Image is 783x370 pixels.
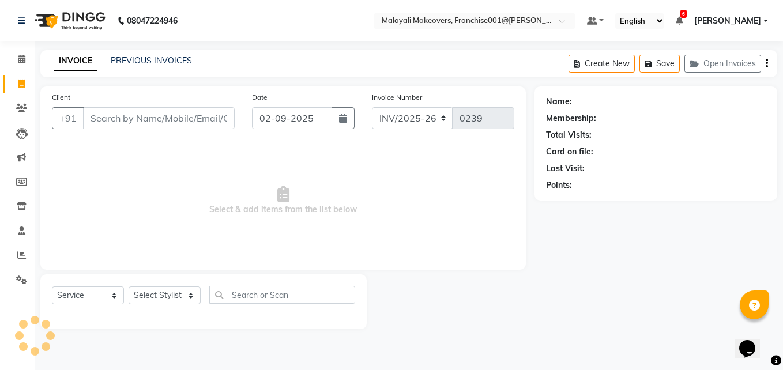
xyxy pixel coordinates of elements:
[639,55,680,73] button: Save
[546,112,596,124] div: Membership:
[111,55,192,66] a: PREVIOUS INVOICES
[29,5,108,37] img: logo
[252,92,268,103] label: Date
[546,179,572,191] div: Points:
[546,163,585,175] div: Last Visit:
[52,143,514,258] span: Select & add items from the list below
[83,107,235,129] input: Search by Name/Mobile/Email/Code
[546,96,572,108] div: Name:
[52,92,70,103] label: Client
[52,107,84,129] button: +91
[372,92,422,103] label: Invoice Number
[684,55,761,73] button: Open Invoices
[680,10,687,18] span: 6
[546,129,592,141] div: Total Visits:
[569,55,635,73] button: Create New
[209,286,355,304] input: Search or Scan
[735,324,771,358] iframe: chat widget
[694,15,761,27] span: [PERSON_NAME]
[127,5,178,37] b: 08047224946
[676,16,683,26] a: 6
[546,146,593,158] div: Card on file:
[54,51,97,71] a: INVOICE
